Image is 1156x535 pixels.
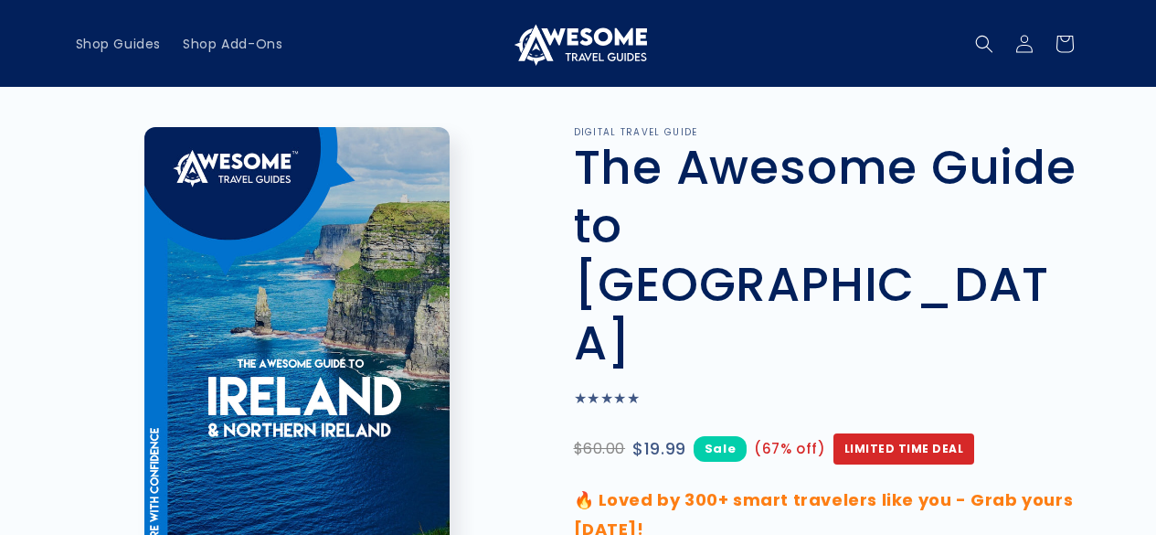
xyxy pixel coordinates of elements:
[754,436,825,461] span: (67% off)
[183,36,282,52] span: Shop Add-Ons
[65,25,173,63] a: Shop Guides
[574,138,1081,372] h1: The Awesome Guide to [GEOGRAPHIC_DATA]
[503,15,653,72] a: Awesome Travel Guides
[172,25,293,63] a: Shop Add-Ons
[574,127,1081,138] p: DIGITAL TRAVEL GUIDE
[632,434,686,464] span: $19.99
[833,433,975,465] span: Limited Time Deal
[510,22,647,66] img: Awesome Travel Guides
[964,24,1004,64] summary: Search
[76,36,162,52] span: Shop Guides
[574,436,626,463] span: $60.00
[574,386,1081,412] p: ★★★★★
[694,436,747,461] span: Sale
